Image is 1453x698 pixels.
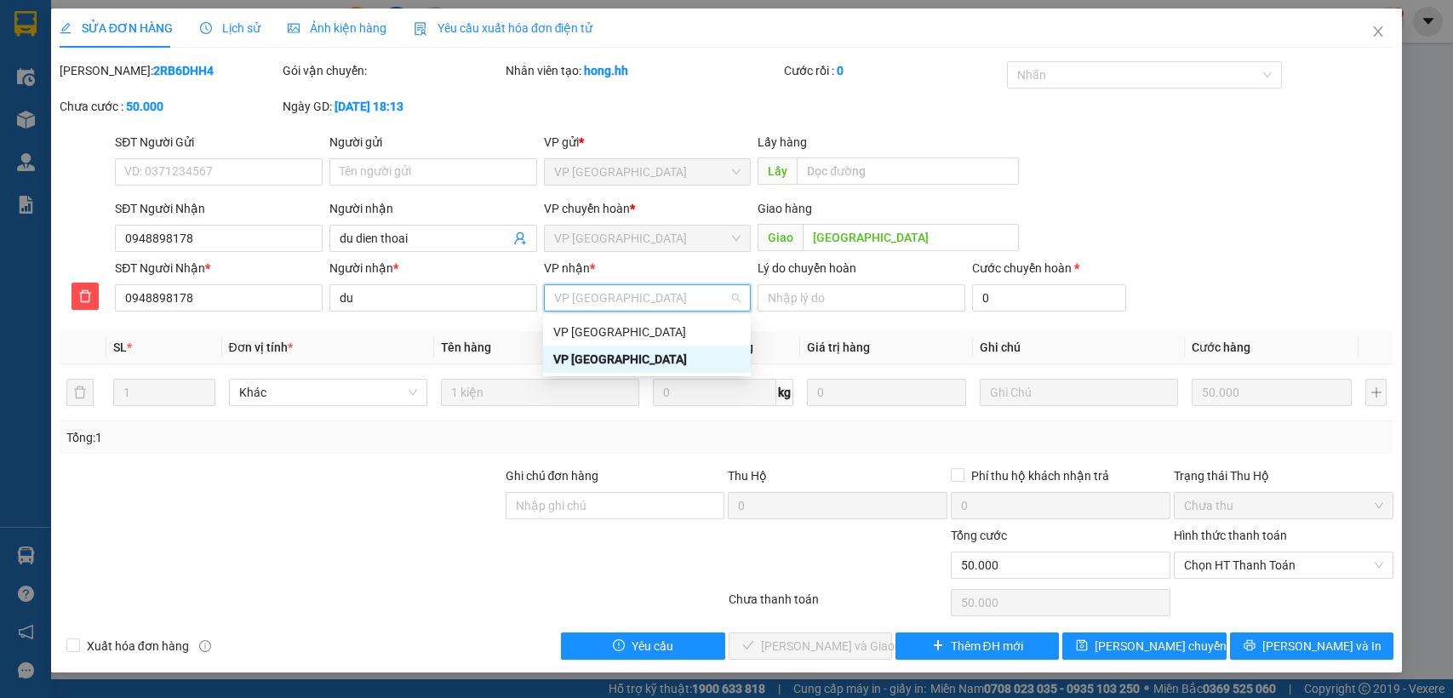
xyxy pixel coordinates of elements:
span: Giao [758,224,803,251]
button: delete [72,283,99,310]
div: Gói vận chuyển: [283,61,502,80]
div: [PERSON_NAME]: [60,61,279,80]
div: Ngày GD: [283,97,502,116]
div: Cước rồi : [784,61,1004,80]
span: printer [1244,639,1256,653]
span: user-add [513,232,527,245]
span: [PERSON_NAME] chuyển hoàn [1095,637,1256,655]
button: plusThêm ĐH mới [895,632,1059,660]
span: clock-circle [200,22,212,34]
div: VP [GEOGRAPHIC_DATA] [553,323,741,341]
span: SL [113,340,127,354]
span: close [1371,25,1385,38]
input: 0 [1192,379,1352,406]
button: check[PERSON_NAME] và Giao hàng [729,632,892,660]
b: 50.000 [126,100,163,113]
span: delete [72,289,98,303]
button: Close [1354,9,1402,56]
span: Giá trị hàng [807,340,870,354]
span: info-circle [199,640,211,652]
b: [DATE] 18:13 [335,100,403,113]
label: Ghi chú đơn hàng [506,469,599,483]
span: picture [288,22,300,34]
span: VP chuyển hoàn [544,202,630,215]
input: Lý do chuyển hoàn [758,284,965,312]
span: Xuất hóa đơn hàng [80,637,196,655]
label: Lý do chuyển hoàn [758,261,856,275]
span: Ảnh kiện hàng [288,21,386,35]
input: Ghi Chú [980,379,1178,406]
span: Cước hàng [1192,340,1250,354]
span: VP Lộc Ninh [554,226,741,251]
span: Yêu cầu xuất hóa đơn điện tử [414,21,593,35]
input: Dọc đường [803,224,1019,251]
span: kg [776,379,793,406]
button: save[PERSON_NAME] chuyển hoàn [1062,632,1226,660]
input: Tên người nhận [329,284,537,312]
input: VD: Bàn, Ghế [441,379,639,406]
div: VP Lộc Ninh [543,318,751,346]
span: Lấy hàng [758,135,807,149]
th: Ghi chú [973,331,1185,364]
span: Giao hàng [758,202,812,215]
input: SĐT người nhận [115,284,323,312]
span: Lấy [758,157,797,185]
div: VP gửi [544,133,752,152]
span: SỬA ĐƠN HÀNG [60,21,173,35]
span: Yêu cầu [632,637,673,655]
button: plus [1365,379,1387,406]
button: printer[PERSON_NAME] và In [1230,632,1393,660]
input: Ghi chú đơn hàng [506,492,725,519]
div: Nhân viên tạo: [506,61,781,80]
span: Phí thu hộ khách nhận trả [964,466,1116,485]
span: VP Sài Gòn [554,285,741,311]
span: exclamation-circle [613,639,625,653]
div: Tổng: 1 [66,428,562,447]
span: Thêm ĐH mới [951,637,1023,655]
span: edit [60,22,72,34]
div: Chưa thanh toán [727,590,950,620]
button: delete [66,379,94,406]
img: icon [414,22,427,36]
span: [PERSON_NAME] và In [1262,637,1381,655]
div: Người nhận [329,259,537,277]
div: VP [GEOGRAPHIC_DATA] [553,350,741,369]
b: 0 [837,64,844,77]
div: Người nhận [329,199,537,218]
b: 2RB6DHH4 [153,64,214,77]
b: hong.hh [584,64,628,77]
div: Người gửi [329,133,537,152]
span: Thu Hộ [728,469,767,483]
span: VP nhận [544,261,590,275]
div: Chưa cước : [60,97,279,116]
span: Đơn vị tính [229,340,293,354]
div: Trạng thái Thu Hộ [1174,466,1393,485]
input: 0 [807,379,967,406]
div: Cước chuyển hoàn [972,259,1126,277]
span: Khác [239,380,417,405]
span: plus [932,639,944,653]
label: Hình thức thanh toán [1174,529,1287,542]
div: SĐT Người Nhận [115,259,323,277]
span: Chọn HT Thanh Toán [1184,552,1383,578]
span: Tên hàng [441,340,491,354]
span: Chưa thu [1184,493,1383,518]
span: Tổng cước [951,529,1007,542]
button: exclamation-circleYêu cầu [561,632,724,660]
span: Lịch sử [200,21,260,35]
span: VP Sài Gòn [554,159,741,185]
div: VP Sài Gòn [543,346,751,373]
div: SĐT Người Gửi [115,133,323,152]
span: save [1076,639,1088,653]
input: Dọc đường [797,157,1019,185]
div: SĐT Người Nhận [115,199,323,218]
